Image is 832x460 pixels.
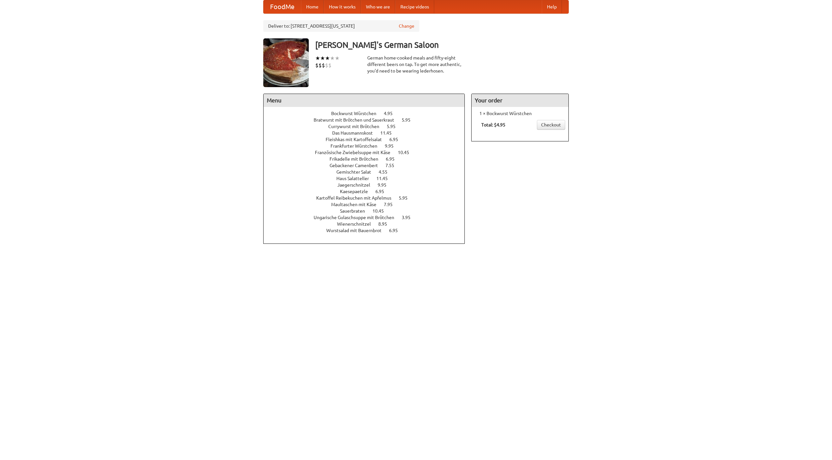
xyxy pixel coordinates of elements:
h4: Your order [472,94,568,107]
span: 8.95 [378,221,394,227]
a: Kaesepaetzle 6.95 [340,189,396,194]
a: Help [542,0,562,13]
span: Ungarische Gulaschsuppe mit Brötchen [314,215,401,220]
a: Französische Zwiebelsuppe mit Käse 10.45 [315,150,421,155]
a: Sauerbraten 10.45 [340,208,396,214]
h4: Menu [264,94,464,107]
span: 6.95 [389,228,404,233]
span: Wienerschnitzel [337,221,377,227]
a: Frikadelle mit Brötchen 6.95 [330,156,407,162]
span: Maultaschen mit Käse [331,202,383,207]
span: Haus Salatteller [336,176,375,181]
a: Haus Salatteller 11.45 [336,176,400,181]
span: Wurstsalad mit Bauernbrot [326,228,388,233]
a: Currywurst mit Brötchen 5.95 [328,124,408,129]
a: Wienerschnitzel 8.95 [337,221,399,227]
li: $ [322,62,325,69]
a: Change [399,23,414,29]
span: 11.45 [380,130,398,136]
span: Gebackener Camenbert [330,163,384,168]
a: FoodMe [264,0,301,13]
img: angular.jpg [263,38,309,87]
a: Home [301,0,324,13]
a: Bockwurst Würstchen 4.95 [331,111,405,116]
span: 10.45 [398,150,416,155]
a: Das Hausmannskost 11.45 [332,130,404,136]
span: Das Hausmannskost [332,130,379,136]
h3: [PERSON_NAME]'s German Saloon [315,38,569,51]
span: 5.95 [402,117,417,123]
span: Gemischter Salat [336,169,378,175]
a: Gebackener Camenbert 7.55 [330,163,406,168]
span: 4.55 [379,169,394,175]
span: 4.95 [384,111,399,116]
span: 10.45 [372,208,390,214]
li: 1 × Bockwurst Würstchen [475,110,565,117]
span: 6.95 [386,156,401,162]
span: 6.95 [389,137,405,142]
li: $ [315,62,318,69]
span: 5.95 [399,195,414,201]
span: Bockwurst Würstchen [331,111,383,116]
a: How it works [324,0,361,13]
span: Currywurst mit Brötchen [328,124,386,129]
a: Gemischter Salat 4.55 [336,169,399,175]
a: Who we are [361,0,395,13]
li: $ [325,62,328,69]
a: Wurstsalad mit Bauernbrot 6.95 [326,228,410,233]
span: 6.95 [375,189,391,194]
a: Maultaschen mit Käse 7.95 [331,202,405,207]
li: ★ [325,55,330,62]
a: Fleishkas mit Kartoffelsalat 6.95 [326,137,410,142]
span: 9.95 [385,143,400,149]
span: Frankfurter Würstchen [331,143,384,149]
span: Französische Zwiebelsuppe mit Käse [315,150,397,155]
a: Bratwurst mit Brötchen und Sauerkraut 5.95 [314,117,422,123]
a: Ungarische Gulaschsuppe mit Brötchen 3.95 [314,215,422,220]
b: Total: $4.95 [481,122,505,127]
span: 5.95 [387,124,402,129]
span: 7.55 [385,163,401,168]
span: Kartoffel Reibekuchen mit Apfelmus [316,195,398,201]
span: Sauerbraten [340,208,371,214]
span: 9.95 [378,182,393,188]
a: Frankfurter Würstchen 9.95 [331,143,406,149]
a: Jaegerschnitzel 9.95 [337,182,398,188]
a: Checkout [537,120,565,130]
span: 3.95 [402,215,417,220]
a: Recipe videos [395,0,434,13]
span: Frikadelle mit Brötchen [330,156,385,162]
div: Deliver to: [STREET_ADDRESS][US_STATE] [263,20,419,32]
li: $ [328,62,331,69]
span: Kaesepaetzle [340,189,374,194]
span: 11.45 [376,176,394,181]
a: Kartoffel Reibekuchen mit Apfelmus 5.95 [316,195,420,201]
li: ★ [335,55,340,62]
span: Fleishkas mit Kartoffelsalat [326,137,388,142]
div: German home-cooked meals and fifty-eight different beers on tap. To get more authentic, you'd nee... [367,55,465,74]
li: ★ [320,55,325,62]
li: ★ [330,55,335,62]
span: Bratwurst mit Brötchen und Sauerkraut [314,117,401,123]
span: Jaegerschnitzel [337,182,377,188]
li: ★ [315,55,320,62]
span: 7.95 [384,202,399,207]
li: $ [318,62,322,69]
